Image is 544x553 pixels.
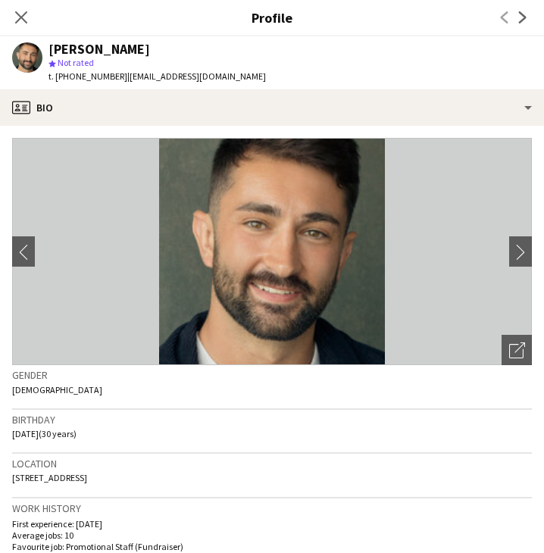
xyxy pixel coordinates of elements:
div: Open photos pop-in [502,335,532,365]
span: [STREET_ADDRESS] [12,472,87,483]
h3: Birthday [12,413,532,426]
span: | [EMAIL_ADDRESS][DOMAIN_NAME] [127,70,266,82]
h3: Gender [12,368,532,382]
p: Average jobs: 10 [12,530,532,541]
p: Favourite job: Promotional Staff (Fundraiser) [12,541,532,552]
p: First experience: [DATE] [12,518,532,530]
span: [DATE] (30 years) [12,428,77,439]
span: t. [PHONE_NUMBER] [48,70,127,82]
h3: Work history [12,501,532,515]
h3: Location [12,457,532,470]
img: Crew avatar or photo [12,138,532,365]
span: [DEMOGRAPHIC_DATA] [12,384,102,395]
div: [PERSON_NAME] [48,42,150,56]
span: Not rated [58,57,94,68]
